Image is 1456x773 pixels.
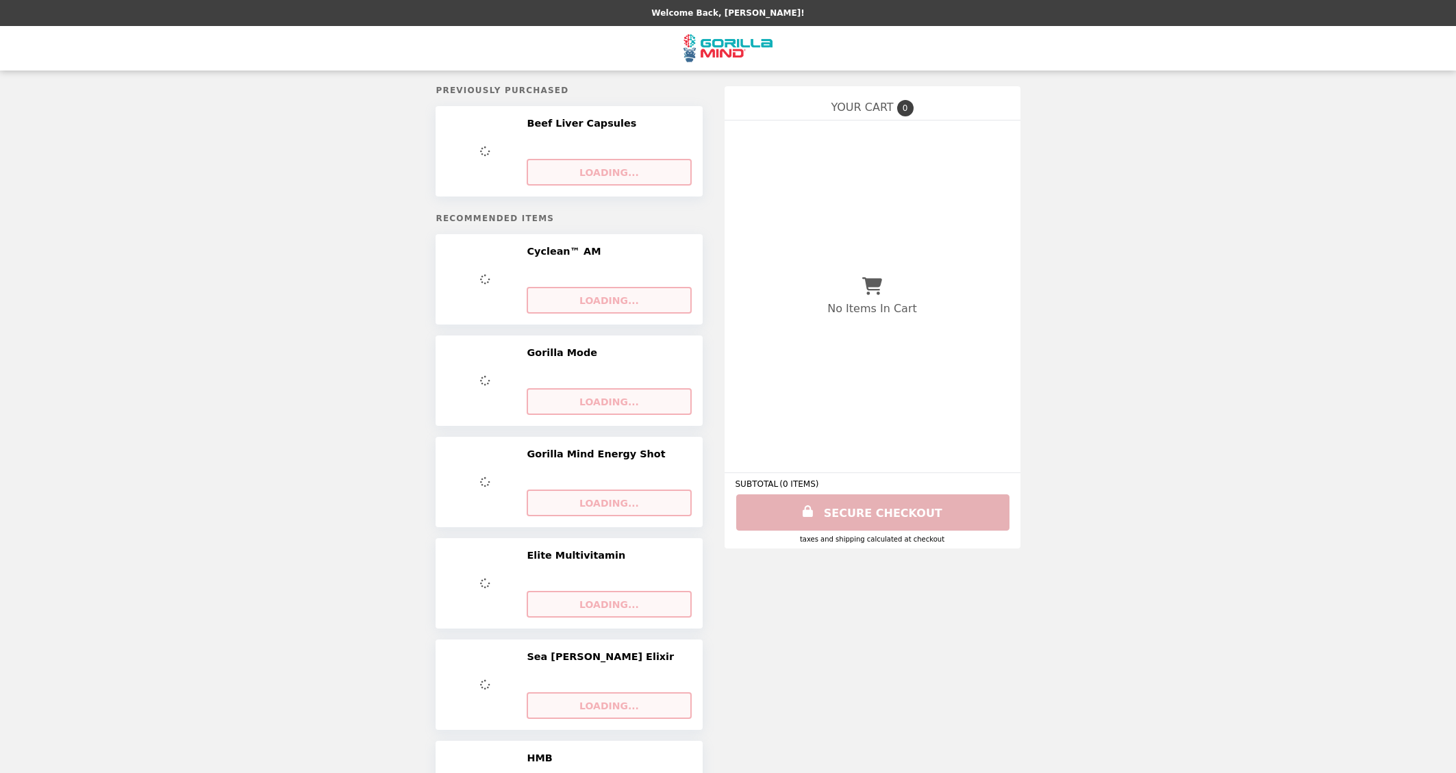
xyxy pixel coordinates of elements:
[779,479,818,489] span: ( 0 ITEMS )
[736,535,1009,543] div: Taxes and Shipping calculated at checkout
[827,302,916,315] p: No Items In Cart
[527,549,631,561] h2: Elite Multivitamin
[736,479,780,489] span: SUBTOTAL
[527,650,679,663] h2: Sea [PERSON_NAME] Elixir
[527,752,557,764] h2: HMB
[527,346,603,359] h2: Gorilla Mode
[527,117,642,129] h2: Beef Liver Capsules
[527,245,606,257] h2: Cyclean™ AM
[436,214,702,223] h5: Recommended Items
[436,86,702,95] h5: Previously Purchased
[527,448,670,460] h2: Gorilla Mind Energy Shot
[651,8,804,18] p: Welcome Back, [PERSON_NAME]!
[831,101,893,114] span: YOUR CART
[683,34,773,62] img: Brand Logo
[897,100,914,116] span: 0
